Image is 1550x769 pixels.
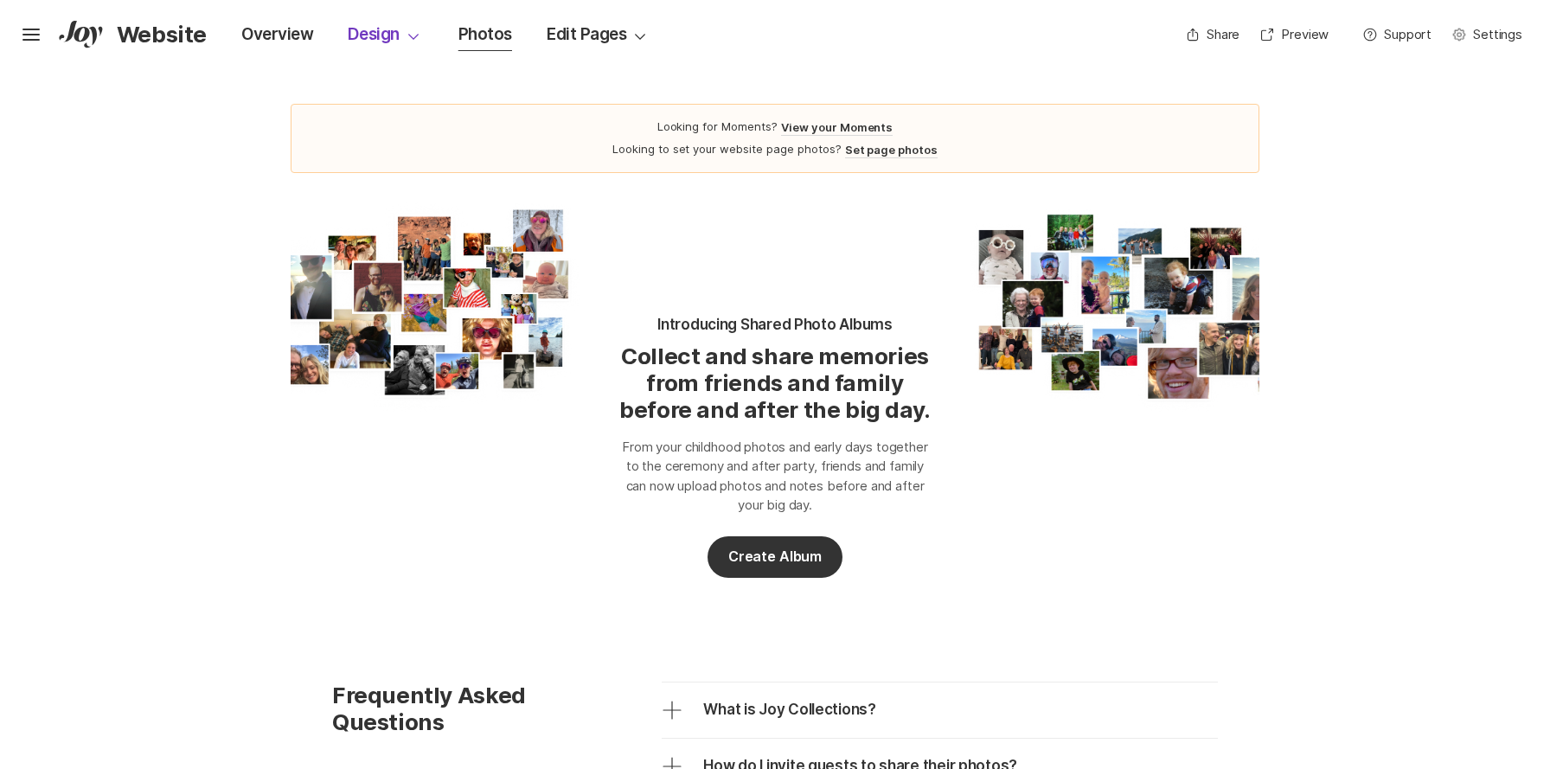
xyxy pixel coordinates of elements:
[615,336,935,438] p: Collect and share memories from friends and family before and after the big day.
[657,315,893,336] p: Introducing Shared Photo Albums
[547,22,650,47] div: Edit Pages
[1353,21,1442,48] button: Support
[458,22,512,47] div: Photos
[241,22,313,47] div: Overview
[1250,21,1339,48] a: Preview
[117,21,207,48] p: Website
[332,682,558,735] p: Frequently Asked Questions
[708,536,842,578] button: Create Album
[612,141,938,158] p: Looking to set your website page photos?
[781,119,893,136] a: View your Moments
[845,142,938,158] a: Set page photos
[682,700,875,721] p: What is Joy Collections?
[662,682,875,738] button: What is Joy Collections?
[969,201,1259,422] img: Happy face 2
[657,119,893,136] p: Looking for Moments?
[1442,21,1533,48] a: Settings
[348,22,423,47] div: Design
[1175,21,1250,48] button: Share
[615,438,935,516] p: From your childhood photos and early days together to the ceremony and after party, friends and f...
[291,201,581,413] img: Happy face 1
